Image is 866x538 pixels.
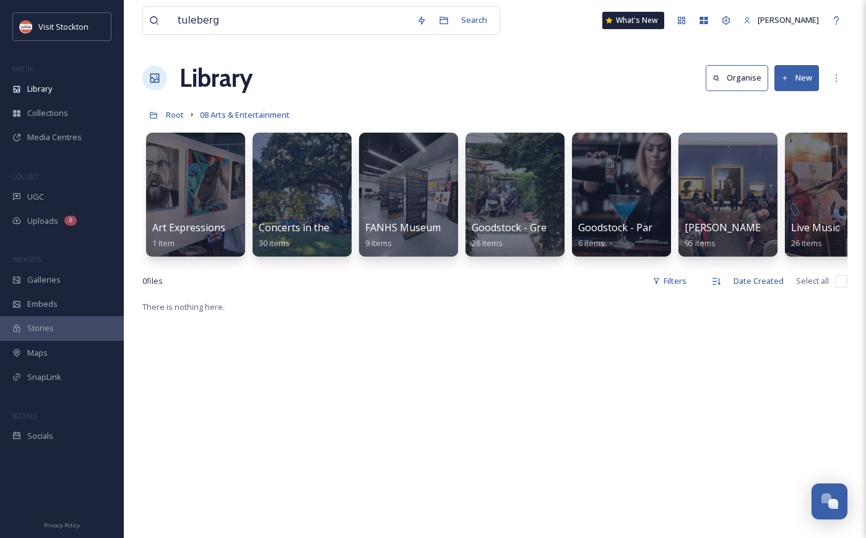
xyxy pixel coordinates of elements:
[365,222,441,249] a: FANHS Museum9 items
[791,221,839,234] span: Live Music
[27,371,61,383] span: SnapLink
[259,222,353,249] a: Concerts in the Park30 items
[20,20,32,33] img: unnamed.jpeg
[152,222,225,249] a: Art Expressions1 item
[685,222,864,249] a: [PERSON_NAME][GEOGRAPHIC_DATA]95 items
[578,221,710,234] span: Goodstock - Party Gras 2017
[152,237,175,249] span: 1 item
[166,107,184,122] a: Root
[27,347,48,359] span: Maps
[737,8,825,32] a: [PERSON_NAME]
[38,21,89,32] span: Visit Stockton
[152,221,225,234] span: Art Expressions
[27,83,52,95] span: Library
[27,322,54,334] span: Stories
[27,191,44,203] span: UGC
[27,430,53,442] span: Socials
[166,109,184,120] span: Root
[578,237,605,249] span: 6 items
[796,275,829,287] span: Select all
[472,237,503,249] span: 26 items
[727,269,790,293] div: Date Created
[758,14,819,25] span: [PERSON_NAME]
[706,65,768,90] button: Organise
[685,237,716,249] span: 95 items
[791,237,822,249] span: 26 items
[27,107,68,119] span: Collections
[602,12,664,29] a: What's New
[12,411,37,420] span: SOCIALS
[27,274,61,286] span: Galleries
[27,215,58,227] span: Uploads
[455,8,493,32] div: Search
[706,65,774,90] a: Organise
[171,7,410,34] input: Search your library
[142,275,163,287] span: 0 file s
[791,222,839,249] a: Live Music26 items
[12,64,34,73] span: MEDIA
[142,301,225,312] span: There is nothing here.
[12,255,41,264] span: WIDGETS
[472,221,612,234] span: Goodstock - Green Table 2018
[200,109,290,120] span: 08 Arts & Entertainment
[365,221,441,234] span: FANHS Museum
[685,221,864,234] span: [PERSON_NAME][GEOGRAPHIC_DATA]
[259,221,353,234] span: Concerts in the Park
[44,521,80,529] span: Privacy Policy
[44,517,80,532] a: Privacy Policy
[12,172,39,181] span: COLLECT
[578,222,710,249] a: Goodstock - Party Gras 20176 items
[259,237,290,249] span: 30 items
[27,131,82,143] span: Media Centres
[774,65,819,90] button: New
[365,237,392,249] span: 9 items
[200,107,290,122] a: 08 Arts & Entertainment
[64,216,77,226] div: 8
[27,298,58,310] span: Embeds
[646,269,693,293] div: Filters
[812,483,847,519] button: Open Chat
[180,60,253,97] a: Library
[472,222,612,249] a: Goodstock - Green Table 201826 items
